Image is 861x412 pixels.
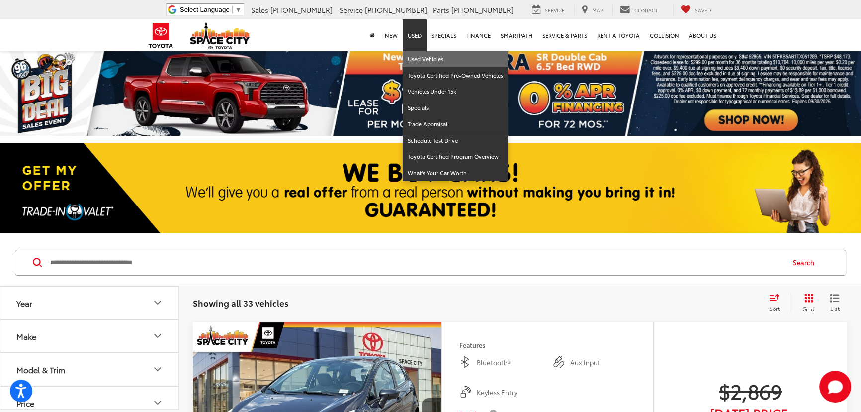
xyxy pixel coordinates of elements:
[802,305,815,313] span: Grid
[403,100,508,116] a: Specials
[403,51,508,68] a: Used Vehicles
[592,6,603,14] span: Map
[0,320,179,352] button: MakeMake
[403,133,508,149] a: Schedule Test Drive
[433,5,449,15] span: Parts
[16,365,65,374] div: Model & Trim
[791,293,822,313] button: Grid View
[695,6,711,14] span: Saved
[235,6,242,13] span: ▼
[451,5,514,15] span: [PHONE_NUMBER]
[574,4,610,15] a: Map
[16,298,32,308] div: Year
[819,371,851,403] button: Toggle Chat Window
[16,398,34,408] div: Price
[180,6,230,13] span: Select Language
[0,353,179,386] button: Model & TrimModel & Trim
[592,19,645,51] a: Rent a Toyota
[403,165,508,181] a: What's Your Car Worth
[365,19,380,51] a: Home
[545,6,565,14] span: Service
[427,19,461,51] a: Specials
[634,6,658,14] span: Contact
[190,22,250,49] img: Space City Toyota
[477,358,543,368] span: Bluetooth®
[16,331,36,341] div: Make
[459,341,636,348] h4: Features
[830,304,840,312] span: List
[193,297,288,309] span: Showing all 33 vehicles
[403,19,427,51] a: Used
[673,4,719,15] a: My Saved Vehicles
[477,388,543,398] span: Keyless Entry
[822,293,847,313] button: List View
[365,5,427,15] span: [PHONE_NUMBER]
[537,19,592,51] a: Service & Parts
[152,397,164,409] div: Price
[783,250,829,275] button: Search
[403,84,508,100] a: Vehicles Under 15k
[0,287,179,319] button: YearYear
[251,5,268,15] span: Sales
[152,297,164,309] div: Year
[142,19,179,52] img: Toyota
[49,251,783,275] input: Search by Make, Model, or Keyword
[612,4,665,15] a: Contact
[340,5,363,15] span: Service
[524,4,572,15] a: Service
[496,19,537,51] a: SmartPath
[403,68,508,84] a: Toyota Certified Pre-Owned Vehicles
[232,6,233,13] span: ​
[152,330,164,342] div: Make
[769,304,780,312] span: Sort
[403,149,508,165] a: Toyota Certified Program Overview
[764,293,791,313] button: Select sort value
[671,378,830,403] span: $2,869
[270,5,333,15] span: [PHONE_NUMBER]
[684,19,721,51] a: About Us
[461,19,496,51] a: Finance
[403,116,508,133] a: Trade Appraisal
[152,363,164,375] div: Model & Trim
[645,19,684,51] a: Collision
[819,371,851,403] svg: Start Chat
[570,358,636,368] span: Aux Input
[180,6,242,13] a: Select Language​
[380,19,403,51] a: New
